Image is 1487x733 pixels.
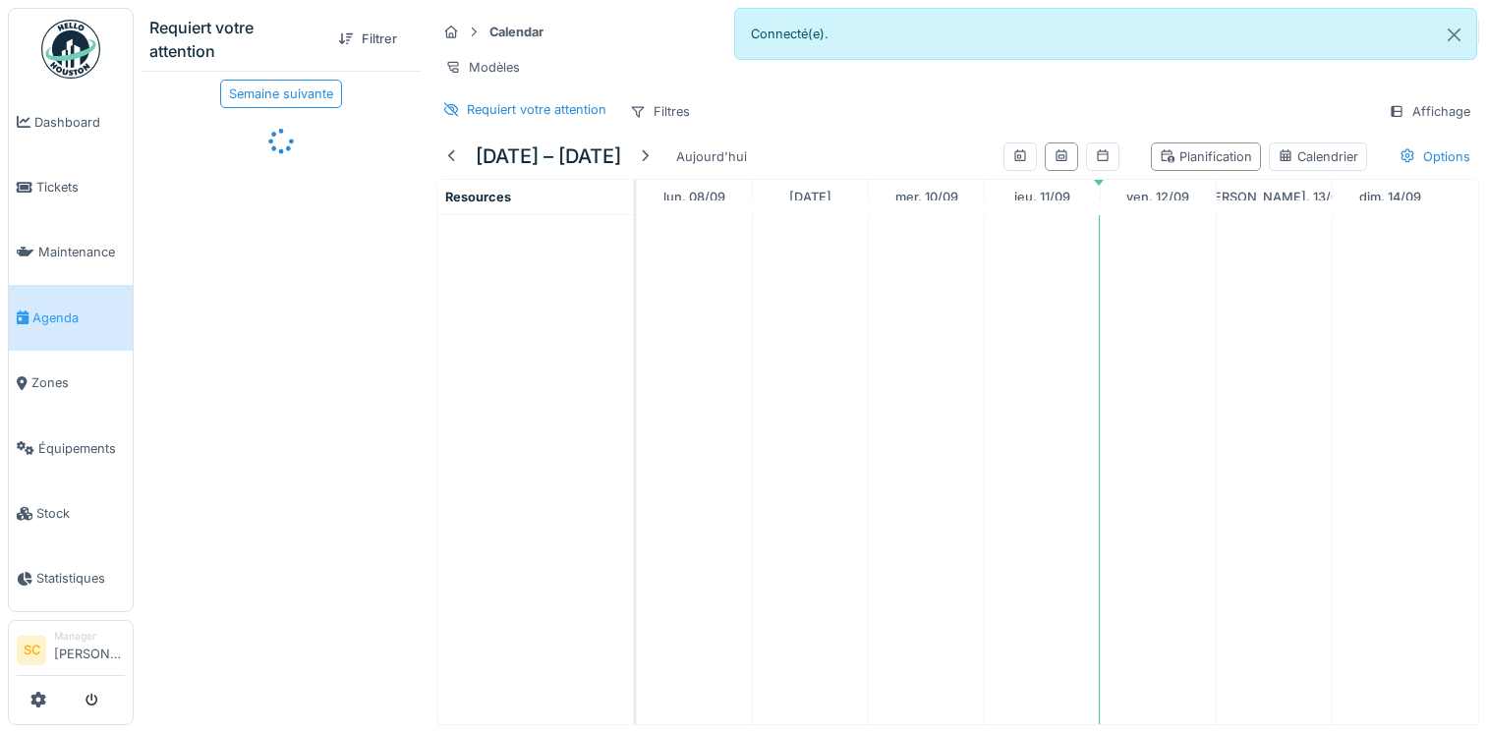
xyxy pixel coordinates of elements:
span: Zones [31,373,125,392]
div: Filtres [621,97,699,126]
div: Connecté(e). [734,8,1478,60]
span: Tickets [36,178,125,197]
strong: Calendar [482,23,551,41]
img: Badge_color-CXgf-gQk.svg [41,20,100,79]
a: Dashboard [9,89,133,154]
a: Stock [9,480,133,545]
a: Maintenance [9,220,133,285]
a: Équipements [9,416,133,480]
div: Modèles [436,53,529,82]
a: 10 septembre 2025 [890,184,963,210]
div: Requiert votre attention [149,16,322,63]
span: Équipements [38,439,125,458]
button: Close [1432,9,1476,61]
div: Semaine suivante [220,80,342,108]
div: Manager [54,629,125,644]
span: Agenda [32,309,125,327]
span: Stock [36,504,125,523]
span: Maintenance [38,243,125,261]
div: Filtrer [330,26,405,52]
div: Options [1391,142,1479,171]
a: 14 septembre 2025 [1354,184,1426,210]
a: 8 septembre 2025 [658,184,730,210]
li: [PERSON_NAME] [54,629,125,671]
a: Statistiques [9,546,133,611]
a: 11 septembre 2025 [1009,184,1075,210]
a: SC Manager[PERSON_NAME] [17,629,125,676]
a: Agenda [9,285,133,350]
div: Requiert votre attention [467,100,606,119]
a: 13 septembre 2025 [1196,184,1351,210]
div: Planification [1160,147,1252,166]
span: Resources [445,190,511,204]
div: Affichage [1380,97,1479,126]
div: Aujourd'hui [668,143,755,170]
a: Zones [9,351,133,416]
span: Dashboard [34,113,125,132]
span: Statistiques [36,569,125,588]
a: Tickets [9,154,133,219]
h5: [DATE] – [DATE] [476,144,621,168]
li: SC [17,636,46,665]
a: 9 septembre 2025 [784,184,836,210]
div: Calendrier [1278,147,1358,166]
a: 12 septembre 2025 [1121,184,1194,210]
